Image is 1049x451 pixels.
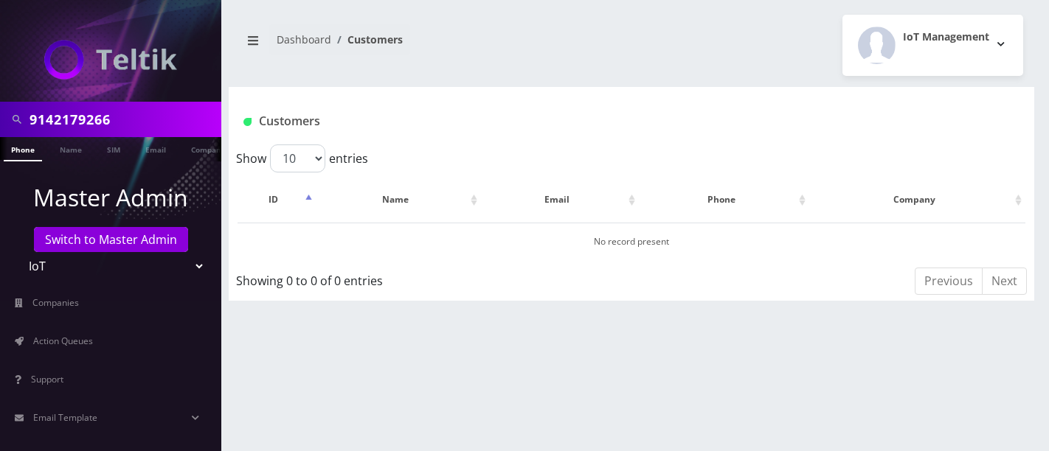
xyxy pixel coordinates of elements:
[184,137,233,160] a: Company
[915,268,983,295] a: Previous
[44,40,177,80] img: IoT
[331,32,403,47] li: Customers
[236,266,555,290] div: Showing 0 to 0 of 0 entries
[903,31,989,43] h2: IoT Management
[640,178,809,221] th: Phone: activate to sort column ascending
[238,178,316,221] th: ID: activate to sort column descending
[52,137,89,160] a: Name
[236,144,368,172] label: Show entries
[982,268,1027,295] a: Next
[240,24,620,66] nav: breadcrumb
[33,411,97,424] span: Email Template
[138,137,173,160] a: Email
[811,178,1025,221] th: Company: activate to sort column ascending
[30,105,218,133] input: Search in Company
[482,178,639,221] th: Email: activate to sort column ascending
[34,227,188,252] a: Switch to Master Admin
[238,223,1025,260] td: No record present
[842,15,1023,76] button: IoT Management
[33,335,93,347] span: Action Queues
[277,32,331,46] a: Dashboard
[32,296,79,309] span: Companies
[31,373,63,385] span: Support
[317,178,481,221] th: Name: activate to sort column ascending
[100,137,128,160] a: SIM
[270,144,325,172] select: Showentries
[4,137,42,161] a: Phone
[243,114,887,128] h1: Customers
